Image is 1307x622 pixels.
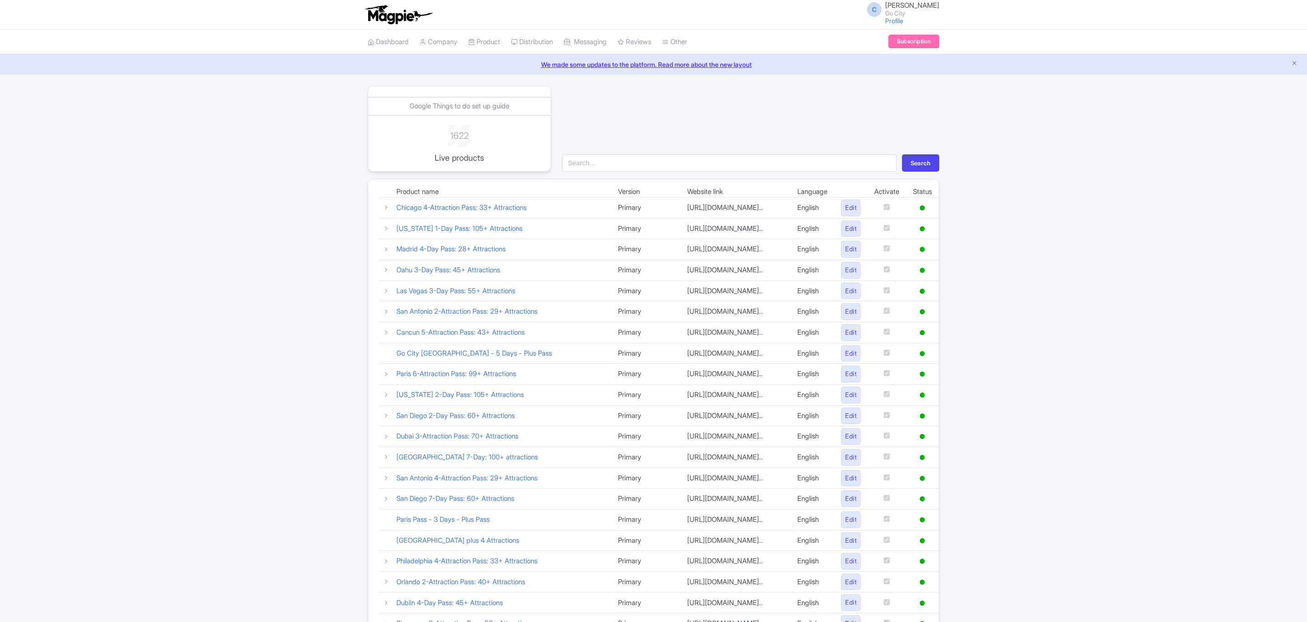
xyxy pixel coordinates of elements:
td: [URL][DOMAIN_NAME].. [680,343,791,364]
td: Primary [611,551,680,572]
a: Oahu 3-Day Pass: 45+ Attractions [396,265,500,274]
td: [URL][DOMAIN_NAME].. [680,551,791,572]
td: Activate [867,187,906,198]
td: [URL][DOMAIN_NAME].. [680,447,791,468]
a: Edit [841,511,861,528]
small: Go City [885,10,939,16]
td: Website link [680,187,791,198]
a: Edit [841,594,861,611]
a: Subscription [888,35,939,48]
td: Primary [611,198,680,219]
a: Edit [841,220,861,237]
td: [URL][DOMAIN_NAME].. [680,218,791,239]
td: Primary [611,489,680,510]
td: Primary [611,260,680,280]
a: Edit [841,387,861,403]
a: [GEOGRAPHIC_DATA] plus 4 Attractions [396,536,519,545]
a: Orlando 2-Attraction Pass: 40+ Attractions [396,577,525,586]
a: Go City [GEOGRAPHIC_DATA] - 5 Days - Plus Pass [396,349,552,357]
td: English [790,384,834,405]
td: [URL][DOMAIN_NAME].. [680,571,791,592]
a: Edit [841,324,861,341]
a: Edit [841,262,861,279]
td: [URL][DOMAIN_NAME].. [680,198,791,219]
a: Profile [885,17,903,25]
button: Close announcement [1291,59,1298,69]
a: [GEOGRAPHIC_DATA] 7-Day: 100+ attractions [396,453,538,461]
td: Primary [611,280,680,301]
a: Edit [841,553,861,570]
td: Primary [611,571,680,592]
a: Edit [841,470,861,487]
td: [URL][DOMAIN_NAME].. [680,426,791,447]
td: English [790,198,834,219]
a: Edit [841,241,861,258]
a: Edit [841,283,861,300]
span: C [867,2,881,17]
a: Dublin 4-Day Pass: 45+ Attractions [396,598,503,607]
a: San Diego 2-Day Pass: 60+ Attractions [396,411,515,420]
a: Madrid 4-Day Pass: 28+ Attractions [396,245,506,253]
a: Product [468,30,500,55]
a: Google Things to do set up guide [410,102,509,110]
td: Primary [611,301,680,322]
a: Paris 6-Attraction Pass: 99+ Attractions [396,369,516,378]
a: Distribution [511,30,553,55]
a: Other [662,30,687,55]
td: [URL][DOMAIN_NAME].. [680,468,791,489]
td: English [790,405,834,426]
td: English [790,468,834,489]
button: Search [902,154,939,172]
td: Primary [611,239,680,260]
td: Primary [611,447,680,468]
a: Edit [841,199,861,216]
td: Primary [611,509,680,530]
a: Chicago 4-Attraction Pass: 33+ Attractions [396,203,527,212]
td: English [790,218,834,239]
a: Philadelphia 4-Attraction Pass: 33+ Attractions [396,556,537,565]
td: English [790,426,834,447]
td: English [790,239,834,260]
a: Cancun 5-Attraction Pass: 43+ Attractions [396,328,525,336]
a: [US_STATE] 1-Day Pass: 105+ Attractions [396,224,522,233]
a: Las Vegas 3-Day Pass: 55+ Attractions [396,286,515,295]
a: Dubai 3-Attraction Pass: 70+ Attractions [396,432,518,440]
td: English [790,364,834,385]
td: Primary [611,218,680,239]
td: Language [790,187,834,198]
p: Live products [422,152,496,164]
td: English [790,592,834,613]
a: Dashboard [368,30,409,55]
td: Primary [611,405,680,426]
a: Reviews [618,30,651,55]
td: [URL][DOMAIN_NAME].. [680,239,791,260]
a: C [PERSON_NAME] Go City [861,2,939,16]
td: [URL][DOMAIN_NAME].. [680,260,791,280]
td: Primary [611,322,680,343]
td: English [790,447,834,468]
a: Edit [841,574,861,591]
td: English [790,260,834,280]
a: San Antonio 2-Attraction Pass: 29+ Attractions [396,307,537,316]
td: [URL][DOMAIN_NAME].. [680,509,791,530]
td: Primary [611,592,680,613]
span: [PERSON_NAME] [885,1,939,10]
td: English [790,551,834,572]
td: [URL][DOMAIN_NAME].. [680,592,791,613]
a: Edit [841,303,861,320]
td: [URL][DOMAIN_NAME].. [680,489,791,510]
a: Edit [841,345,861,362]
a: Edit [841,408,861,424]
td: English [790,301,834,322]
a: Edit [841,449,861,466]
a: Messaging [564,30,607,55]
td: Primary [611,426,680,447]
td: English [790,509,834,530]
td: Status [906,187,939,198]
td: English [790,489,834,510]
td: [URL][DOMAIN_NAME].. [680,405,791,426]
a: Company [420,30,457,55]
a: Edit [841,366,861,382]
td: [URL][DOMAIN_NAME].. [680,301,791,322]
td: [URL][DOMAIN_NAME].. [680,530,791,551]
